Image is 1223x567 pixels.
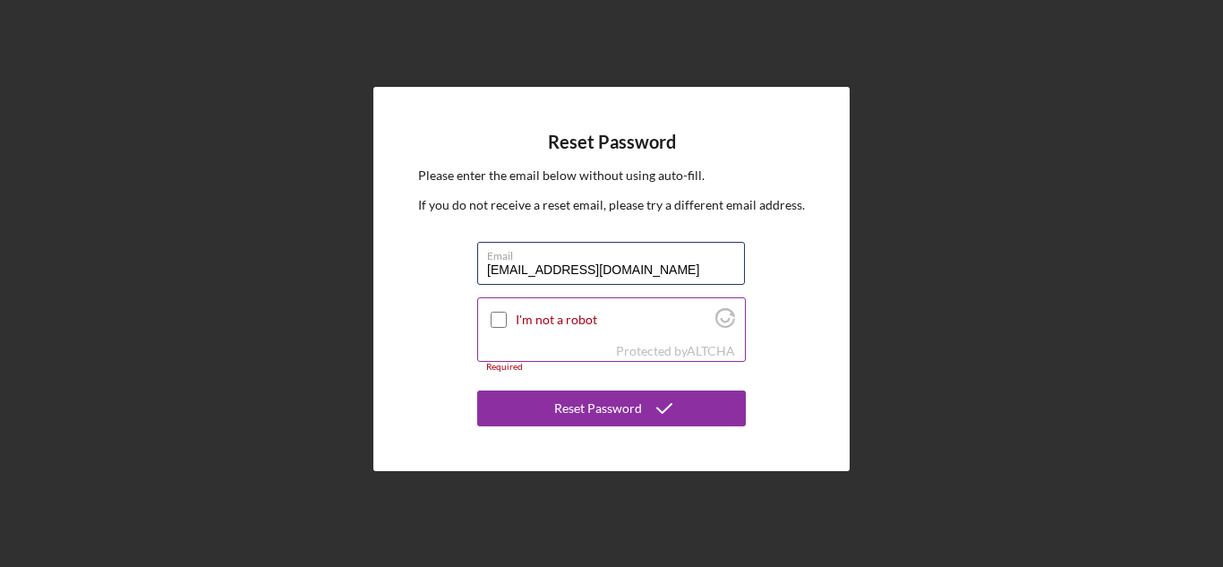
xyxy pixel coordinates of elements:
div: Reset Password [554,391,642,426]
button: Reset Password [477,391,746,426]
label: I'm not a robot [516,313,710,327]
a: Visit Altcha.org [715,315,735,331]
a: Visit Altcha.org [687,343,735,358]
p: Please enter the email below without using auto-fill. [418,166,805,185]
h4: Reset Password [548,132,676,152]
p: If you do not receive a reset email, please try a different email address. [418,195,805,215]
div: Protected by [616,344,735,358]
label: Email [487,243,745,262]
div: Required [477,362,746,373]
